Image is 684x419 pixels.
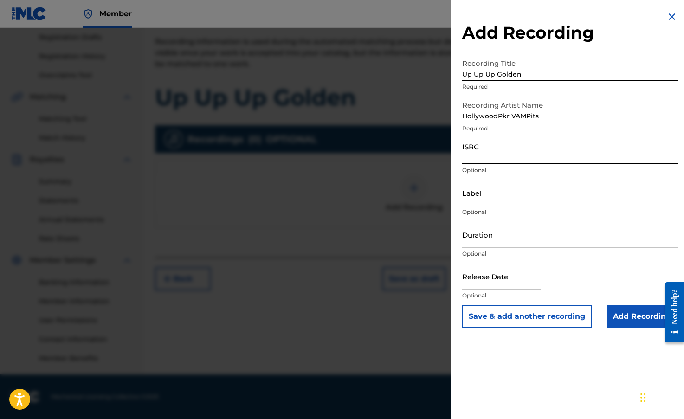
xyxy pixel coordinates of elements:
p: Optional [462,166,678,174]
input: Add Recording [607,305,678,328]
p: Optional [462,250,678,258]
div: Drag [640,384,646,412]
span: Member [99,8,132,19]
p: Required [462,83,678,91]
p: Required [462,124,678,133]
iframe: Chat Widget [638,374,684,419]
img: MLC Logo [11,7,47,20]
img: Top Rightsholder [83,8,94,19]
h2: Add Recording [462,22,678,43]
p: Optional [462,291,678,300]
p: Optional [462,208,678,216]
iframe: Resource Center [658,275,684,350]
button: Save & add another recording [462,305,592,328]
